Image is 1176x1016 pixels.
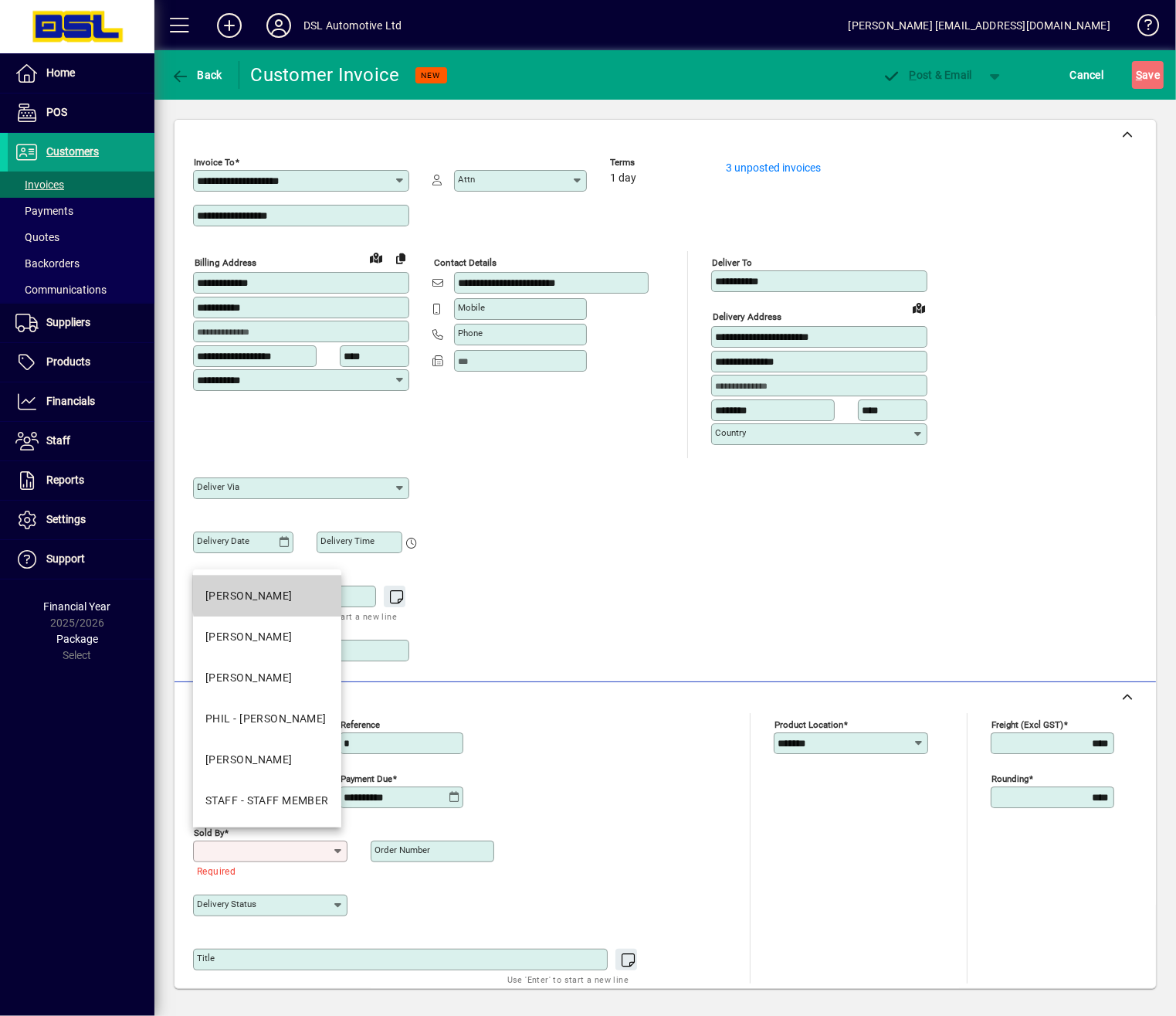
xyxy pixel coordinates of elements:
a: Staff [8,422,154,460]
a: Payments [8,198,154,224]
span: Home [46,66,75,79]
span: ave [1136,63,1160,87]
mat-label: Freight (excl GST) [991,719,1063,729]
mat-label: Reference [341,719,380,729]
mat-label: Delivery status [197,899,256,909]
a: POS [8,93,154,132]
span: Terms [610,158,703,168]
button: Save [1132,61,1164,89]
button: Profile [254,12,303,39]
mat-label: Delivery time [320,535,374,546]
a: Communications [8,277,154,303]
a: Reports [8,461,154,500]
div: Customer Invoice [251,63,400,87]
a: Financials [8,382,154,421]
span: Reports [46,474,84,486]
mat-error: Required [197,862,335,878]
mat-label: Rounding [991,773,1029,783]
mat-label: Product location [774,719,843,729]
mat-label: Order number [374,844,430,855]
span: Products [46,355,90,368]
mat-label: Mobile [458,302,485,313]
button: Back [167,61,226,89]
a: Suppliers [8,304,154,342]
span: Communications [15,284,107,296]
span: Financial Year [44,600,111,613]
span: 1 day [610,172,636,185]
mat-label: Title [197,953,215,963]
mat-label: Deliver via [197,481,239,492]
span: Support [46,552,85,565]
a: Backorders [8,250,154,277]
button: Cancel [1066,61,1108,89]
div: PHIL - [PERSON_NAME] [205,711,327,727]
span: S [1136,69,1142,81]
a: View on map [907,295,931,320]
span: Backorders [15,257,80,270]
mat-label: Payment due [341,773,392,783]
div: DSL Automotive Ltd [303,13,402,38]
mat-label: Attn [458,174,475,185]
mat-option: ERIC - Eric Liddington [193,658,341,698]
mat-label: Deliver To [712,257,752,268]
mat-option: PHIL - Phil Rose [193,698,341,739]
button: Post & Email [875,61,980,89]
span: Quotes [15,231,59,243]
span: Financials [46,395,95,407]
a: Settings [8,501,154,539]
button: Copy to Delivery address [388,246,413,270]
span: Invoices [15,178,64,191]
span: Back [171,69,222,81]
span: POS [46,106,67,118]
a: View on map [364,245,388,270]
a: Knowledge Base [1126,3,1157,53]
span: Staff [46,434,70,447]
a: Support [8,540,154,579]
span: Customers [46,145,99,158]
app-page-header-button: Back [154,61,239,89]
span: Settings [46,513,86,525]
a: Invoices [8,172,154,198]
div: [PERSON_NAME] [205,752,293,768]
mat-label: Delivery date [197,535,249,546]
span: Package [56,633,98,645]
mat-label: Country [715,427,746,438]
span: ost & Email [883,69,972,81]
mat-label: Invoice To [194,157,235,168]
button: Add [205,12,254,39]
a: 3 unposted invoices [726,161,821,174]
span: P [910,69,917,81]
mat-option: BRENT - B G [193,576,341,617]
a: Quotes [8,224,154,250]
a: Products [8,343,154,382]
a: Home [8,54,154,93]
div: [PERSON_NAME] [205,629,293,645]
span: Payments [15,205,73,217]
div: [PERSON_NAME] [205,670,293,686]
mat-hint: Use 'Enter' to start a new line [507,970,629,988]
span: NEW [422,70,441,80]
mat-option: STAFF - STAFF MEMBER [193,780,341,821]
div: [PERSON_NAME] [EMAIL_ADDRESS][DOMAIN_NAME] [849,13,1110,38]
mat-label: Phone [458,328,483,338]
div: [PERSON_NAME] [205,588,293,604]
span: Cancel [1070,63,1104,87]
span: Suppliers [46,316,90,328]
mat-option: CHRISTINE - Christine Mulholland [193,617,341,658]
div: STAFF - STAFF MEMBER [205,793,329,809]
mat-label: Sold by [194,827,224,838]
mat-option: Scott - Scott A [193,739,341,780]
